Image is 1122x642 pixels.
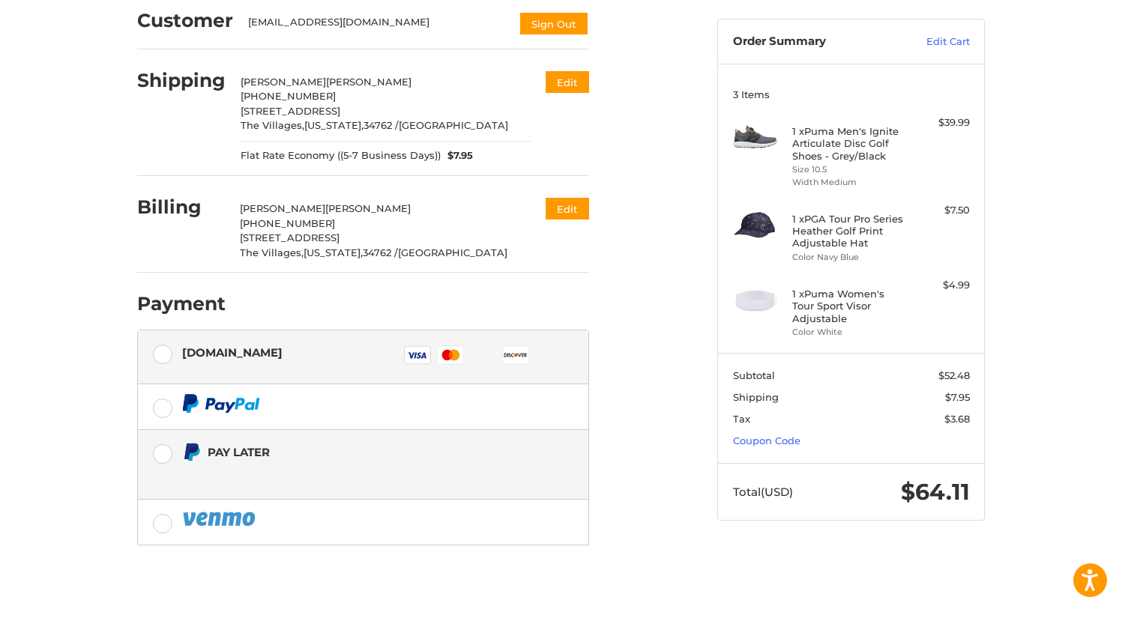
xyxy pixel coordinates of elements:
span: $64.11 [901,478,970,506]
span: [PERSON_NAME] [240,202,325,214]
h4: 1 x Puma Men's Ignite Articulate Disc Golf Shoes - Grey/Black [792,125,907,162]
span: [PHONE_NUMBER] [240,217,335,229]
span: [STREET_ADDRESS] [240,231,340,243]
li: Color Navy Blue [792,251,907,264]
div: $7.50 [911,203,970,218]
h2: Customer [137,9,233,32]
iframe: PayPal-paylater [137,564,589,605]
h3: 3 Items [733,88,970,100]
h4: 1 x Puma Women's Tour Sport Visor Adjustable [792,288,907,324]
span: $52.48 [938,369,970,381]
a: Coupon Code [733,434,800,446]
a: Edit Cart [894,34,970,49]
span: $7.95 [945,391,970,403]
img: Pay Later icon [182,443,201,461]
img: PayPal icon [182,509,259,528]
button: Sign Out [519,11,589,36]
button: Edit [546,71,589,93]
span: 34762 / [363,246,398,258]
iframe: PayPal Message 1 [182,468,495,481]
h2: Shipping [137,69,226,92]
li: Color White [792,326,907,339]
span: The Villages, [241,119,304,131]
div: [EMAIL_ADDRESS][DOMAIN_NAME] [248,15,504,36]
span: Total (USD) [733,485,793,499]
div: Pay Later [208,440,495,464]
span: [PERSON_NAME] [241,76,326,88]
span: [STREET_ADDRESS] [241,105,340,117]
h4: 1 x PGA Tour Pro Series Heather Golf Print Adjustable Hat [792,213,907,249]
li: Width Medium [792,176,907,189]
h2: Payment [137,292,226,315]
span: [PHONE_NUMBER] [241,90,336,102]
div: $39.99 [911,115,970,130]
span: Subtotal [733,369,775,381]
div: $4.99 [911,278,970,293]
div: [DOMAIN_NAME] [182,340,283,365]
button: Edit [546,198,589,219]
span: 34762 / [364,119,399,131]
h2: Billing [137,196,225,219]
span: $7.95 [441,148,474,163]
span: The Villages, [240,246,304,258]
span: [PERSON_NAME] [325,202,411,214]
span: Tax [733,413,750,425]
li: Size 10.5 [792,163,907,176]
span: [US_STATE], [304,119,364,131]
span: [US_STATE], [304,246,363,258]
span: $3.68 [944,413,970,425]
span: Flat Rate Economy ((5-7 Business Days)) [241,148,441,163]
img: PayPal icon [182,394,260,413]
span: [GEOGRAPHIC_DATA] [398,246,507,258]
span: [PERSON_NAME] [326,76,411,88]
span: Shipping [733,391,779,403]
h3: Order Summary [733,34,894,49]
span: [GEOGRAPHIC_DATA] [399,119,508,131]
